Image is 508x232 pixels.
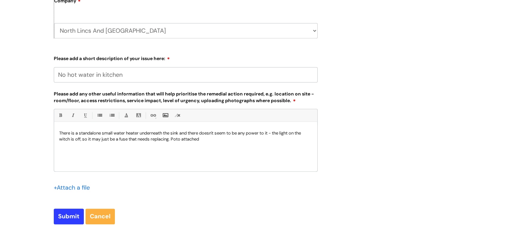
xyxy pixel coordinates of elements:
[68,111,77,120] a: Italic (Ctrl-I)
[108,111,116,120] a: 1. Ordered List (Ctrl-Shift-8)
[54,209,84,224] input: Submit
[95,111,104,120] a: • Unordered List (Ctrl-Shift-7)
[122,111,130,120] a: Font Color
[86,209,115,224] a: Cancel
[173,111,182,120] a: Remove formatting (Ctrl-\)
[81,111,89,120] a: Underline(Ctrl-U)
[54,53,318,61] label: Please add a short description of your issue here:
[54,90,318,103] label: Please add any other useful information that will help prioritise the remedial action required, e...
[56,111,64,120] a: Bold (Ctrl-B)
[59,130,312,142] p: There is a standalone small water heater underneath the sink and there doesn't seem to be any pow...
[161,111,169,120] a: Insert Image...
[54,182,94,193] div: Attach a file
[134,111,143,120] a: Back Color
[149,111,157,120] a: Link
